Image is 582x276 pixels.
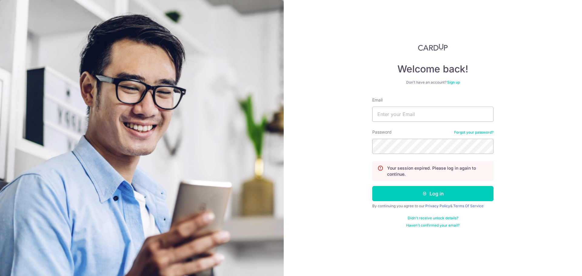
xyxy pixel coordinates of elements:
label: Email [372,97,383,103]
a: Privacy Policy [425,204,450,208]
a: Forgot your password? [454,130,493,135]
h4: Welcome back! [372,63,493,75]
div: Don’t have an account? [372,80,493,85]
p: Your session expired. Please log in again to continue. [387,165,488,177]
a: Terms Of Service [453,204,483,208]
label: Password [372,129,392,135]
input: Enter your Email [372,107,493,122]
a: Sign up [447,80,460,85]
img: CardUp Logo [418,44,448,51]
div: By continuing you agree to our & [372,204,493,208]
button: Log in [372,186,493,201]
a: Didn't receive unlock details? [408,216,458,221]
a: Haven't confirmed your email? [406,223,460,228]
